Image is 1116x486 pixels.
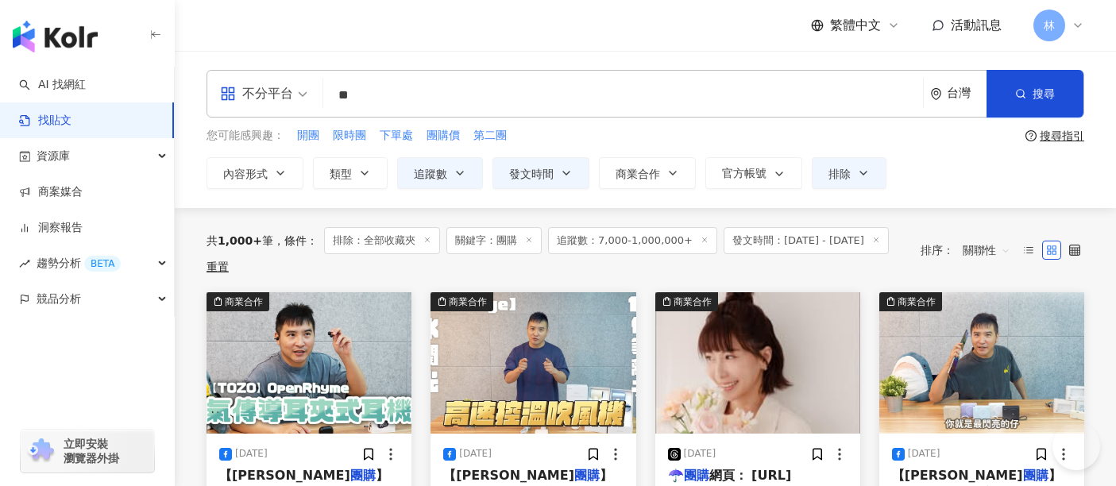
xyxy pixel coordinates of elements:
span: 類型 [330,168,352,180]
button: 商業合作 [655,292,860,434]
span: 資源庫 [37,138,70,174]
button: 商業合作 [599,157,696,189]
button: 搜尋 [987,70,1083,118]
span: 開團 [297,128,319,144]
button: 限時團 [332,127,367,145]
span: 趨勢分析 [37,245,121,281]
img: post-image [431,292,635,434]
span: 限時團 [333,128,366,144]
div: 不分平台 [220,81,293,106]
span: 內容形式 [223,168,268,180]
a: 商案媒合 [19,184,83,200]
span: 搜尋 [1033,87,1055,100]
span: 【[PERSON_NAME] [443,468,574,483]
span: 商業合作 [616,168,660,180]
div: BETA [84,256,121,272]
button: 商業合作 [207,292,411,434]
div: [DATE] [459,447,492,461]
div: 台灣 [947,87,987,100]
span: appstore [220,86,236,102]
div: 重置 [207,260,229,273]
a: chrome extension立即安裝 瀏覽器外掛 [21,430,154,472]
div: 商業合作 [898,294,936,310]
img: logo [13,21,98,52]
img: post-image [879,292,1084,434]
img: post-image [207,292,411,434]
span: 官方帳號 [722,167,767,179]
div: 共 筆 [207,234,273,247]
span: 追蹤數：7,000-1,000,000+ [548,227,717,254]
button: 排除 [812,157,886,189]
span: 團購價 [427,128,460,144]
mark: 團購 [574,468,600,483]
span: 排除：全部收藏夾 [324,227,440,254]
span: 發文時間：[DATE] - [DATE] [724,227,889,254]
button: 下單處 [379,127,414,145]
img: chrome extension [25,438,56,464]
span: 繁體中文 [830,17,881,34]
button: 類型 [313,157,388,189]
div: 商業合作 [225,294,263,310]
span: 活動訊息 [951,17,1002,33]
div: 搜尋指引 [1040,129,1084,142]
div: [DATE] [235,447,268,461]
span: 關聯性 [963,237,1010,263]
div: 排序： [921,237,1019,263]
span: 立即安裝 瀏覽器外掛 [64,437,119,465]
span: environment [930,88,942,100]
div: [DATE] [908,447,940,461]
span: 【[PERSON_NAME] [219,468,350,483]
button: 商業合作 [879,292,1084,434]
span: 下單處 [380,128,413,144]
span: 1,000+ [218,234,262,247]
span: 競品分析 [37,281,81,317]
iframe: Help Scout Beacon - Open [1052,422,1100,470]
mark: 團購 [1023,468,1048,483]
a: searchAI 找網紅 [19,77,86,93]
button: 發文時間 [492,157,589,189]
button: 官方帳號 [705,157,802,189]
span: 關鍵字：團購 [446,227,542,254]
button: 追蹤數 [397,157,483,189]
span: 【[PERSON_NAME] [892,468,1023,483]
span: 排除 [828,168,851,180]
span: ☂️ [668,468,684,483]
a: 洞察報告 [19,220,83,236]
span: 追蹤數 [414,168,447,180]
button: 團購價 [426,127,461,145]
button: 商業合作 [431,292,635,434]
div: [DATE] [684,447,716,461]
mark: 團購 [350,468,376,483]
span: 林 [1044,17,1055,34]
div: 商業合作 [449,294,487,310]
span: 您可能感興趣： [207,128,284,144]
span: rise [19,258,30,269]
div: 商業合作 [674,294,712,310]
img: post-image [655,292,860,434]
span: 第二團 [473,128,507,144]
button: 第二團 [473,127,508,145]
mark: 團購 [684,468,709,483]
button: 開團 [296,127,320,145]
span: 發文時間 [509,168,554,180]
span: question-circle [1025,130,1037,141]
a: 找貼文 [19,113,71,129]
span: 條件 ： [273,234,318,247]
button: 內容形式 [207,157,303,189]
